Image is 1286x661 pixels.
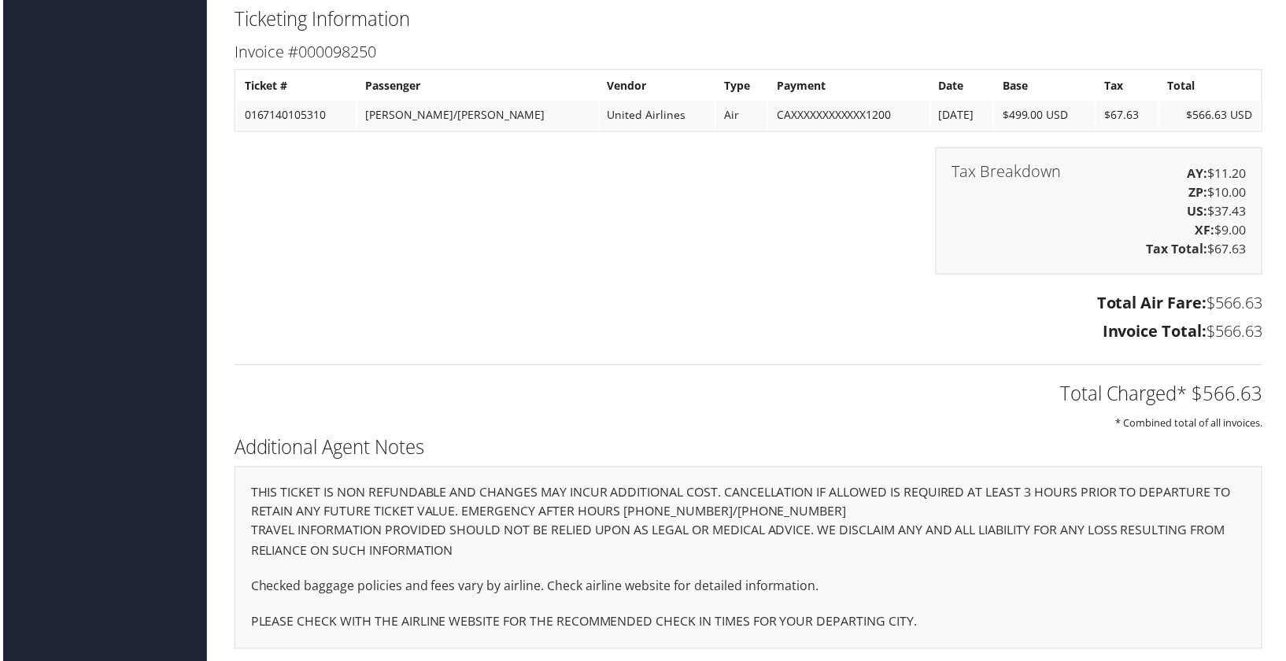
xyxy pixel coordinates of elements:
[232,41,1265,63] h3: Invoice #000098250
[1191,184,1210,201] strong: ZP:
[937,148,1265,275] div: $11.20 $10.00 $37.43 $9.00 $67.63
[1197,222,1217,239] strong: XF:
[232,468,1265,651] div: THIS TICKET IS NON REFUNDABLE AND CHANGES MAY INCUR ADDITIONAL COST. CANCELLATION IF ALLOWED IS R...
[996,102,1096,130] td: $499.00 USD
[932,102,995,130] td: [DATE]
[232,382,1265,408] h2: Total Charged* $566.63
[996,72,1096,100] th: Base
[1104,322,1209,343] strong: Invoice Total:
[716,102,767,130] td: Air
[235,102,354,130] td: 0167140105310
[1148,241,1210,258] strong: Tax Total:
[599,72,715,100] th: Vendor
[932,72,995,100] th: Date
[599,102,715,130] td: United Airlines
[232,294,1265,316] h3: $566.63
[1162,102,1262,130] td: $566.63 USD
[769,102,929,130] td: CAXXXXXXXXXXXX1200
[953,164,1062,180] h3: Tax Breakdown
[232,322,1265,344] h3: $566.63
[716,72,767,100] th: Type
[1099,294,1209,315] strong: Total Air Fare:
[232,6,1265,32] h2: Ticketing Information
[1162,72,1262,100] th: Total
[1098,72,1160,100] th: Tax
[1189,165,1210,183] strong: AY:
[249,615,1248,635] p: PLEASE CHECK WITH THE AIRLINE WEBSITE FOR THE RECOMMENDED CHECK IN TIMES FOR YOUR DEPARTING CITY.
[356,72,597,100] th: Passenger
[769,72,929,100] th: Payment
[249,578,1248,599] p: Checked baggage policies and fees vary by airline. Check airline website for detailed information.
[1098,102,1160,130] td: $67.63
[1189,203,1210,220] strong: US:
[1118,417,1265,431] small: * Combined total of all invoices.
[249,523,1248,563] p: TRAVEL INFORMATION PROVIDED SHOULD NOT BE RELIED UPON AS LEGAL OR MEDICAL ADVICE. WE DISCLAIM ANY...
[232,436,1265,463] h2: Additional Agent Notes
[235,72,354,100] th: Ticket #
[356,102,597,130] td: [PERSON_NAME]/[PERSON_NAME]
